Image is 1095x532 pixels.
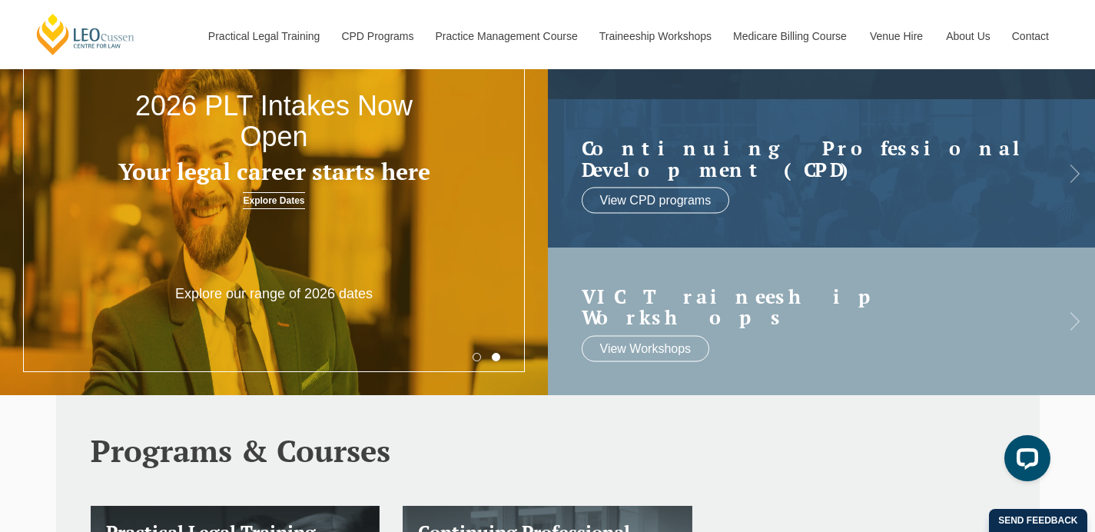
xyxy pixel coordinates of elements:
[582,285,1031,328] a: VIC Traineeship Workshops
[330,3,423,69] a: CPD Programs
[722,3,858,69] a: Medicare Billing Course
[243,192,304,209] a: Explore Dates
[588,3,722,69] a: Traineeship Workshops
[91,434,1005,467] h2: Programs & Courses
[582,188,730,214] a: View CPD programs
[197,3,330,69] a: Practical Legal Training
[582,138,1031,180] a: Continuing ProfessionalDevelopment (CPD)
[164,285,383,303] p: Explore our range of 2026 dates
[424,3,588,69] a: Practice Management Course
[992,429,1057,494] iframe: LiveChat chat widget
[1000,3,1060,69] a: Contact
[110,159,439,185] h3: Your legal career starts here
[934,3,1000,69] a: About Us
[582,335,710,361] a: View Workshops
[473,353,481,361] button: 1
[110,91,439,151] h2: 2026 PLT Intakes Now Open
[492,353,500,361] button: 2
[582,138,1031,180] h2: Continuing Professional Development (CPD)
[858,3,934,69] a: Venue Hire
[35,12,137,56] a: [PERSON_NAME] Centre for Law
